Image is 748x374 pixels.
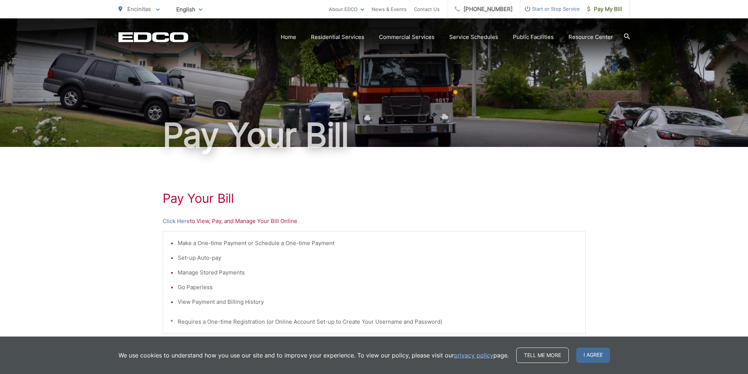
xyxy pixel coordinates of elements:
[568,33,613,42] a: Resource Center
[414,5,440,14] a: Contact Us
[178,253,578,262] li: Set-up Auto-pay
[118,32,188,42] a: EDCD logo. Return to the homepage.
[379,33,435,42] a: Commercial Services
[329,5,364,14] a: About EDCO
[372,5,407,14] a: News & Events
[178,239,578,248] li: Make a One-time Payment or Schedule a One-time Payment
[170,317,578,326] p: * Requires a One-time Registration (or Online Account Set-up to Create Your Username and Password)
[513,33,554,42] a: Public Facilities
[449,33,498,42] a: Service Schedules
[178,283,578,292] li: Go Paperless
[118,117,630,154] h1: Pay Your Bill
[178,268,578,277] li: Manage Stored Payments
[178,298,578,306] li: View Payment and Billing History
[127,6,151,12] span: Encinitas
[454,351,493,360] a: privacy policy
[163,217,190,226] a: Click Here
[587,5,622,14] span: Pay My Bill
[516,348,569,363] a: Tell me more
[171,3,208,16] span: English
[163,217,586,226] p: to View, Pay, and Manage Your Bill Online
[281,33,296,42] a: Home
[118,351,509,360] p: We use cookies to understand how you use our site and to improve your experience. To view our pol...
[163,191,586,206] h1: Pay Your Bill
[576,348,610,363] span: I agree
[311,33,364,42] a: Residential Services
